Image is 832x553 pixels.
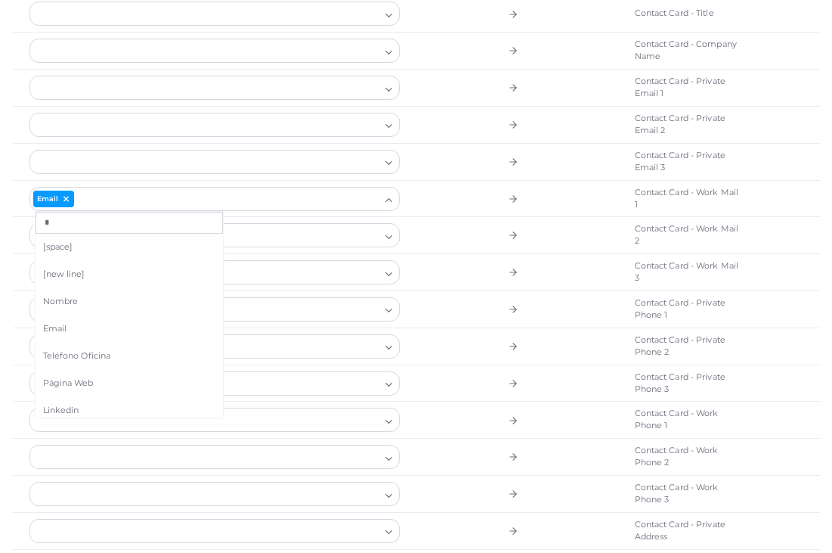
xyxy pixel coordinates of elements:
[43,296,215,308] span: Nombre
[618,402,756,439] td: Contact Card - Work Phone 1
[43,350,215,362] span: Teléfono Oficina
[618,291,756,328] td: Contact Card - Private Phone 1
[43,323,215,335] span: Email
[618,70,756,107] td: Contact Card - Private Email 1
[37,195,59,202] span: Email
[618,106,756,143] td: Contact Card - Private Email 2
[618,365,756,402] td: Contact Card - Private Phone 3
[618,476,756,513] td: Contact Card - Work Phone 3
[618,180,756,217] td: Contact Card - Work Mail 1
[618,254,756,291] td: Contact Card - Work Mail 3
[618,512,756,549] td: Contact Card - Private Address
[618,143,756,180] td: Contact Card - Private Email 3
[43,405,215,417] span: Linkedin
[618,328,756,365] td: Contact Card - Private Phone 2
[618,439,756,476] td: Contact Card - Work Phone 2
[43,377,215,390] span: Página Web
[43,269,215,281] span: [new line]
[618,217,756,254] td: Contact Card - Work Mail 2
[618,33,756,70] td: Contact Card - Company Name
[43,241,215,253] span: [space]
